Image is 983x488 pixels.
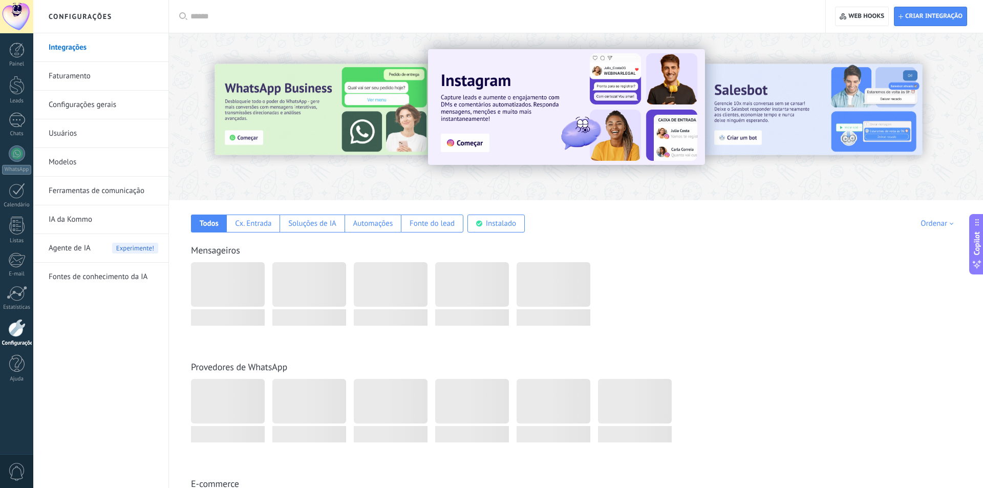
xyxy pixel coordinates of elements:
div: WhatsApp [2,165,31,175]
div: E-mail [2,271,32,278]
a: Ferramentas de comunicação [49,177,158,205]
div: Estatísticas [2,304,32,311]
div: Todos [200,219,219,228]
li: Agente de IA [33,234,168,263]
div: Configurações [2,340,32,347]
div: Chats [2,131,32,137]
a: Modelos [49,148,158,177]
div: Painel [2,61,32,68]
a: Integrações [49,33,158,62]
div: Automações [353,219,393,228]
a: Faturamento [49,62,158,91]
a: Configurações gerais [49,91,158,119]
span: Experimente! [112,243,158,253]
span: Criar integração [905,12,963,20]
a: Fontes de conhecimento da IA [49,263,158,291]
button: Criar integração [894,7,967,26]
div: Cx. Entrada [235,219,271,228]
div: Fonte do lead [410,219,455,228]
span: Agente de IA [49,234,91,263]
a: Usuários [49,119,158,148]
li: Integrações [33,33,168,62]
a: Agente de IAExperimente! [49,234,158,263]
a: IA da Kommo [49,205,158,234]
div: Listas [2,238,32,244]
li: Configurações gerais [33,91,168,119]
a: Mensageiros [191,244,240,256]
li: Ferramentas de comunicação [33,177,168,205]
img: Slide 3 [215,64,433,155]
img: Slide 1 [428,49,705,165]
li: Faturamento [33,62,168,91]
li: IA da Kommo [33,205,168,234]
li: Usuários [33,119,168,148]
img: Slide 2 [704,64,922,155]
div: Instalado [486,219,516,228]
li: Modelos [33,148,168,177]
button: Web hooks [835,7,889,26]
div: Calendário [2,202,32,208]
span: Web hooks [848,12,884,20]
div: Soluções de IA [288,219,336,228]
span: Copilot [972,231,982,255]
a: Provedores de WhatsApp [191,361,287,373]
li: Fontes de conhecimento da IA [33,263,168,291]
div: Ajuda [2,376,32,383]
div: Leads [2,98,32,104]
div: Ordenar [921,219,957,228]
